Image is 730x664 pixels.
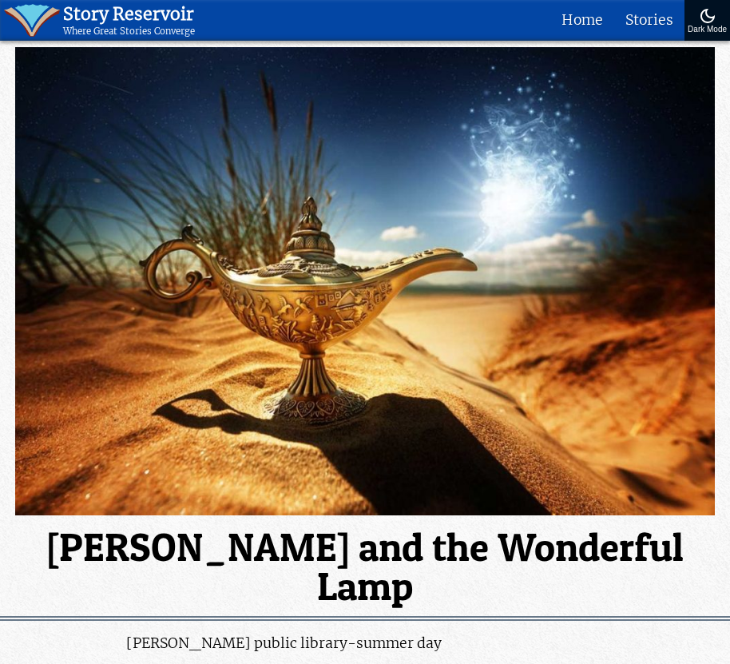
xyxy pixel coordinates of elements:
div: Where Great Stories Converge [63,26,195,37]
div: Story Reservoir [63,4,195,26]
img: Turn On Dark Mode [698,6,717,26]
p: [PERSON_NAME] public library-summer day [126,632,604,654]
div: Dark Mode [688,26,727,34]
img: icon of book with waver spilling out. [4,4,61,37]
